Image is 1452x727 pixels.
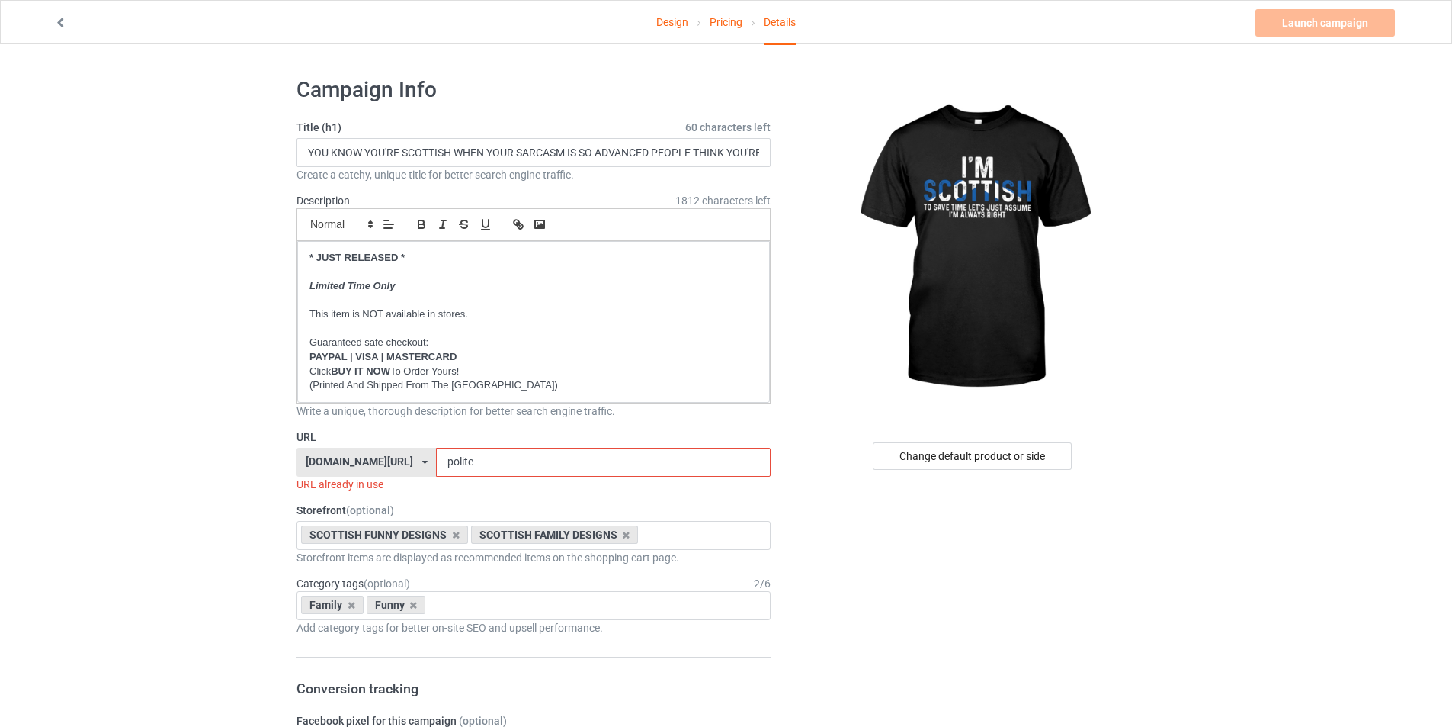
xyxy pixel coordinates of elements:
span: 60 characters left [685,120,771,135]
em: Limited Time Only [309,280,395,291]
p: (Printed And Shipped From The [GEOGRAPHIC_DATA]) [309,378,758,393]
div: SCOTTISH FUNNY DESIGNS [301,526,468,544]
a: Design [656,1,688,43]
div: Write a unique, thorough description for better search engine traffic. [296,404,771,419]
label: Category tags [296,576,410,591]
div: Add category tags for better on-site SEO and upsell performance. [296,620,771,635]
strong: BUY IT NOW [331,365,390,377]
label: Description [296,195,350,207]
label: Title (h1) [296,120,771,135]
div: Create a catchy, unique title for better search engine traffic. [296,167,771,182]
div: [DOMAIN_NAME][URL] [306,456,413,467]
p: Click To Order Yours! [309,365,758,379]
span: (optional) [459,715,507,727]
a: Pricing [710,1,742,43]
strong: * JUST RELEASED * [309,252,405,263]
div: Family [301,596,364,614]
label: Storefront [296,503,771,518]
div: URL already in use [296,477,771,492]
h1: Campaign Info [296,76,771,104]
span: 1812 characters left [675,193,771,208]
h3: Conversion tracking [296,680,771,697]
div: Storefront items are displayed as recommended items on the shopping cart page. [296,550,771,565]
div: 2 / 6 [754,576,771,591]
div: Funny [367,596,426,614]
div: SCOTTISH FAMILY DESIGNS [471,526,639,544]
div: Details [764,1,796,45]
span: (optional) [364,577,410,590]
span: (optional) [346,504,394,516]
div: Change default product or side [873,442,1072,470]
p: This item is NOT available in stores. [309,307,758,322]
label: URL [296,429,771,445]
p: Guaranteed safe checkout: [309,336,758,350]
strong: PAYPAL | VISA | MASTERCARD [309,351,457,362]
